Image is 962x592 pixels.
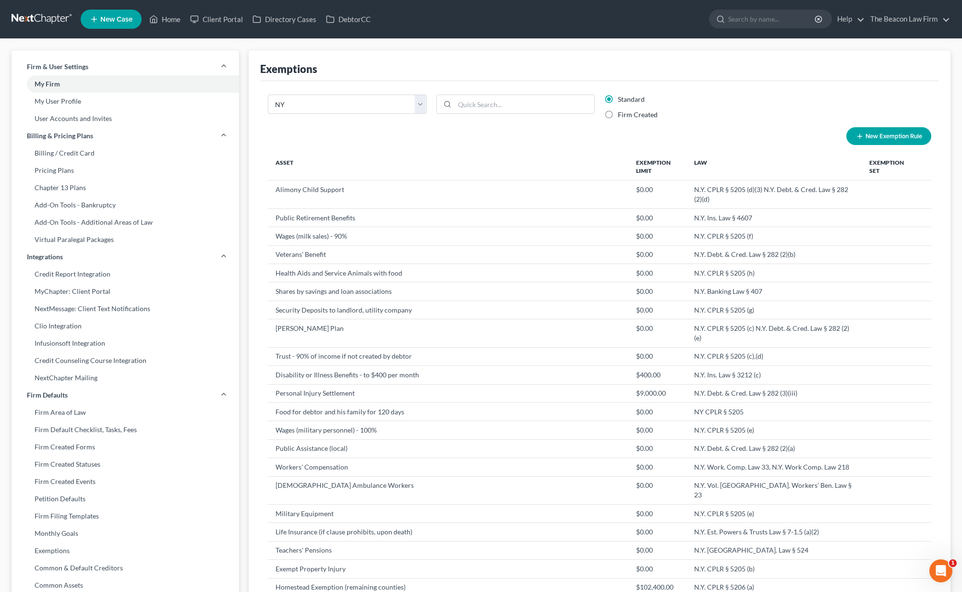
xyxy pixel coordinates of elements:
a: MyChapter: Client Portal [12,283,239,300]
td: Trust - 90% of income if not created by debtor [268,347,628,365]
td: N.Y. CPLR § 5205 (e) [686,421,862,439]
td: N.Y. CPLR § 5205 (h) [686,264,862,282]
td: $9,000.00 [628,384,686,402]
td: N.Y. CPLR § 5205 (b) [686,560,862,578]
a: Firm Default Checklist, Tasks, Fees [12,421,239,438]
td: $0.00 [628,301,686,319]
td: Food for debtor and his family for 120 days [268,402,628,421]
a: Firm Created Forms [12,438,239,456]
td: $0.00 [628,402,686,421]
input: Quick Search... [455,95,595,113]
button: New Exemption Rule [846,127,931,145]
td: [DEMOGRAPHIC_DATA] Ambulance Workers [268,476,628,504]
td: N.Y. [GEOGRAPHIC_DATA]. Law § 524 [686,541,862,559]
th: Asset [268,153,628,181]
span: Firm Defaults [27,390,68,400]
div: Exemptions [260,62,317,76]
td: $0.00 [628,282,686,301]
td: $0.00 [628,476,686,504]
span: Billing & Pricing Plans [27,131,93,141]
td: Veterans' Benefit [268,245,628,264]
td: $0.00 [628,245,686,264]
td: $0.00 [628,560,686,578]
a: My Firm [12,75,239,93]
td: $0.00 [628,523,686,541]
td: N.Y. CPLR § 5205 (g) [686,301,862,319]
td: $0.00 [628,439,686,458]
td: N.Y. Ins. Law § 3212 (c) [686,366,862,384]
a: Credit Report Integration [12,266,239,283]
td: N.Y. CPLR § 5205 (c) N.Y. Debt. & Cred. Law § 282 (2)(e) [686,319,862,347]
a: Client Portal [185,11,248,28]
td: Wages (military personnel) - 100% [268,421,628,439]
td: Workers' Compensation [268,458,628,476]
td: $0.00 [628,504,686,522]
a: Infusionsoft Integration [12,335,239,352]
a: Virtual Paralegal Packages [12,231,239,248]
a: Firm Filing Templates [12,507,239,525]
td: N.Y. Debt. & Cred. Law § 282 (2)(b) [686,245,862,264]
td: $0.00 [628,347,686,365]
th: Law [686,153,862,181]
td: Disability or Illness Benefits - to $400 per month [268,366,628,384]
td: $0.00 [628,227,686,245]
td: N.Y. Banking Law § 407 [686,282,862,301]
td: Personal Injury Settlement [268,384,628,402]
a: NextMessage: Client Text Notifications [12,300,239,317]
td: N.Y. Est. Powers & Trusts Law § 7-1.5 (a)(2) [686,523,862,541]
span: Integrations [27,252,63,262]
a: Monthly Goals [12,525,239,542]
td: Public Retirement Benefits [268,208,628,227]
th: Exemption Set [862,153,916,181]
td: N.Y. Work. Comp. Law 33, N.Y. Work Comp. Law 218 [686,458,862,476]
td: Shares by savings and loan associations [268,282,628,301]
a: DebtorCC [321,11,375,28]
td: N.Y. CPLR § 5205 (e) [686,504,862,522]
a: User Accounts and Invites [12,110,239,127]
td: $0.00 [628,319,686,347]
td: N.Y. CPLR § 5205 (f) [686,227,862,245]
td: Exempt Property Injury [268,560,628,578]
a: Chapter 13 Plans [12,179,239,196]
span: New Case [100,16,132,23]
td: Alimony Child Support [268,181,628,208]
a: Home [144,11,185,28]
td: $0.00 [628,421,686,439]
td: $0.00 [628,458,686,476]
td: [PERSON_NAME] Plan [268,319,628,347]
td: Security Deposits to landlord, utility company [268,301,628,319]
a: The Beacon Law Firm [866,11,950,28]
a: Integrations [12,248,239,266]
td: N.Y. CPLR § 5205 (d)(3) N.Y. Debt. & Cred. Law § 282 (2)(d) [686,181,862,208]
a: Add-On Tools - Bankruptcy [12,196,239,214]
a: Common & Default Creditors [12,559,239,577]
td: N.Y. CPLR § 5205 (c),(d) [686,347,862,365]
td: Teachers' Pensions [268,541,628,559]
td: Wages (milk sales) - 90% [268,227,628,245]
td: $0.00 [628,181,686,208]
td: $400.00 [628,366,686,384]
td: N.Y. Debt. & Cred. Law § 282 (3)(iii) [686,384,862,402]
a: Help [832,11,865,28]
iframe: Intercom live chat [929,559,952,582]
td: NY CPLR § 5205 [686,402,862,421]
td: N.Y. Ins. Law § 4607 [686,208,862,227]
a: Billing / Credit Card [12,145,239,162]
a: Petition Defaults [12,490,239,507]
td: Public Assistance (local) [268,439,628,458]
a: NextChapter Mailing [12,369,239,387]
a: Exemptions [12,542,239,559]
span: 1 [949,559,957,567]
td: Health Aids and Service Animals with food [268,264,628,282]
a: Credit Counseling Course Integration [12,352,239,369]
td: N.Y. Vol. [GEOGRAPHIC_DATA]. Workers’ Ben. Law § 23 [686,476,862,504]
a: Billing & Pricing Plans [12,127,239,145]
a: Firm Area of Law [12,404,239,421]
a: Firm Created Statuses [12,456,239,473]
input: Search by name... [728,10,816,28]
span: Firm & User Settings [27,62,88,72]
a: Directory Cases [248,11,321,28]
td: $0.00 [628,264,686,282]
a: Add-On Tools - Additional Areas of Law [12,214,239,231]
a: Firm Created Events [12,473,239,490]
